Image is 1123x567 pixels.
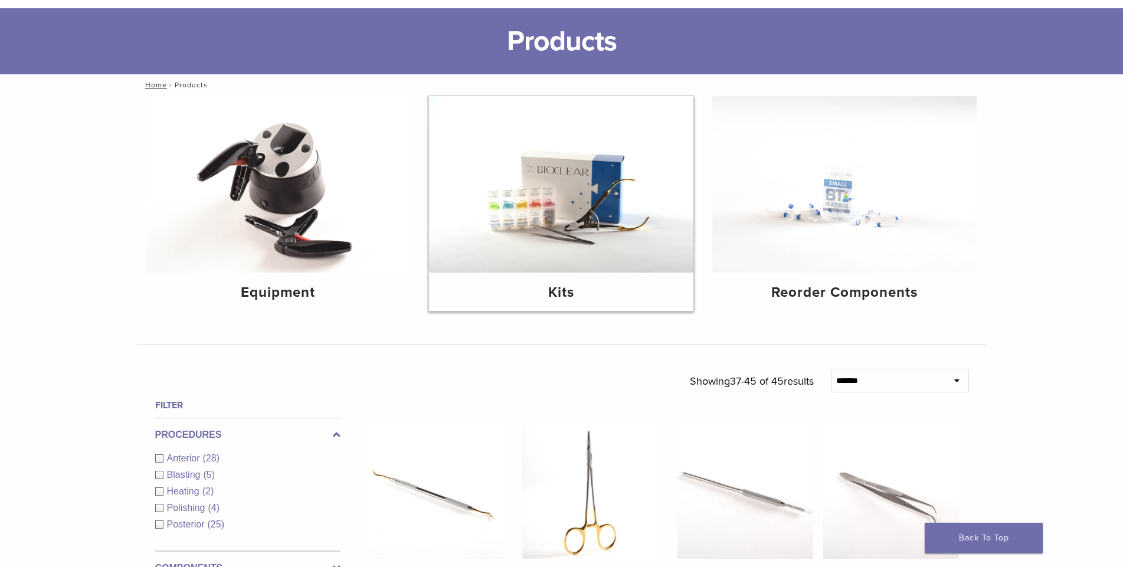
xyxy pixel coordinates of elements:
a: Home [142,81,167,89]
span: (28) [203,453,220,463]
span: Posterior [167,519,208,529]
nav: Products [137,74,987,96]
img: Kits [429,96,693,273]
h4: Filter [155,398,340,412]
a: Kits [429,96,693,311]
span: Anterior [167,453,203,463]
img: Curved Sculpting Paddle (C3) [368,423,503,559]
span: Heating [167,486,202,496]
span: 37-45 of 45 [730,375,784,388]
h4: Equipment [156,282,401,303]
img: Scalpel Handle (C6) [677,423,813,559]
img: Bioclear Micro Hemostat (C5) [522,423,658,559]
span: Polishing [167,503,208,513]
img: Reorder Components [712,96,977,273]
a: Reorder Components [712,96,977,311]
p: Showing results [690,369,814,394]
span: (25) [208,519,224,529]
a: Back To Top [925,523,1043,553]
label: Procedures [155,428,340,442]
img: Equipment [146,96,411,273]
img: Curved Micro Pliers (C7) [823,423,959,559]
span: (4) [208,503,220,513]
a: Equipment [146,96,411,311]
h4: Kits [438,282,684,303]
span: (2) [202,486,214,496]
span: (5) [203,470,215,480]
span: Blasting [167,470,204,480]
span: / [167,82,175,88]
h4: Reorder Components [722,282,967,303]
